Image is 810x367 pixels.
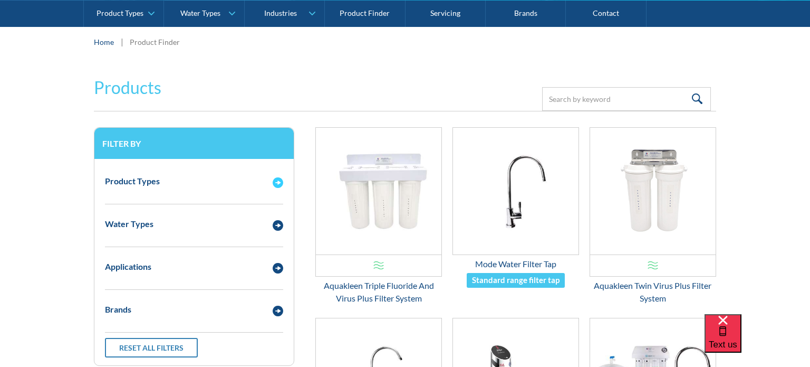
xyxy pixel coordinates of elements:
[315,127,442,305] a: Aquakleen Triple Fluoride And Virus Plus Filter SystemAquakleen Triple Fluoride And Virus Plus Fi...
[94,75,161,100] h2: Products
[97,8,143,17] div: Product Types
[452,127,579,288] a: Mode Water Filter TapMode Water Filter TapStandard range filter tap
[705,314,810,367] iframe: podium webchat widget bubble
[590,279,716,305] div: Aquakleen Twin Virus Plus Filter System
[264,8,297,17] div: Industries
[452,258,579,270] div: Mode Water Filter Tap
[130,36,180,48] div: Product Finder
[105,338,198,357] a: Reset all filters
[542,87,711,111] input: Search by keyword
[105,260,151,273] div: Applications
[590,127,716,305] a: Aquakleen Twin Virus Plus Filter SystemAquakleen Twin Virus Plus Filter System
[94,36,114,48] a: Home
[105,218,153,230] div: Water Types
[102,138,286,148] h3: Filter by
[119,35,124,48] div: |
[180,8,220,17] div: Water Types
[105,303,131,316] div: Brands
[590,128,716,255] img: Aquakleen Twin Virus Plus Filter System
[316,128,441,255] img: Aquakleen Triple Fluoride And Virus Plus Filter System
[472,274,560,286] div: Standard range filter tap
[105,175,160,187] div: Product Types
[315,279,442,305] div: Aquakleen Triple Fluoride And Virus Plus Filter System
[453,128,578,255] img: Mode Water Filter Tap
